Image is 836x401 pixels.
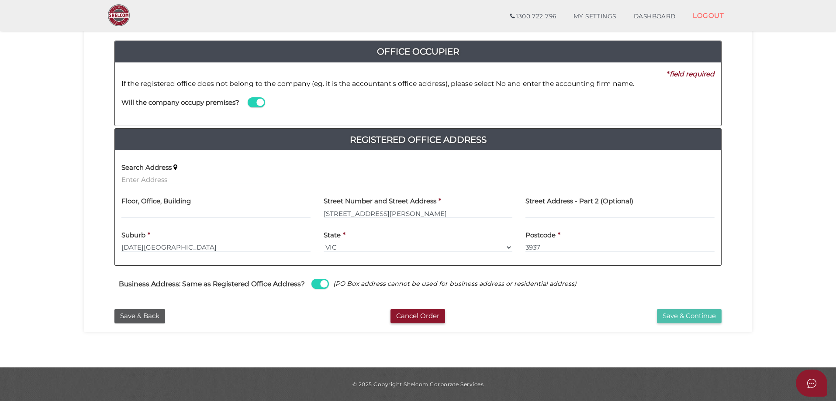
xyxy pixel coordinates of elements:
button: Save & Back [114,309,165,323]
i: Keep typing in your address(including suburb) until it appears [173,164,177,171]
h4: Street Address - Part 2 (Optional) [525,198,633,205]
a: DASHBOARD [625,8,684,25]
p: If the registered office does not belong to the company (eg. it is the accountant's office addres... [121,79,715,89]
input: Postcode must be exactly 4 digits [525,243,715,252]
a: LOGOUT [684,7,732,24]
button: Save & Continue [657,309,722,323]
h4: Street Number and Street Address [324,198,436,205]
input: Enter Address [324,209,513,218]
a: 1300 722 796 [501,8,565,25]
button: Open asap [796,370,827,397]
button: Cancel Order [390,309,445,323]
h4: Search Address [121,164,172,171]
div: © 2025 Copyright Shelcom Corporate Services [90,380,746,388]
a: MY SETTINGS [565,8,625,25]
h4: Will the company occupy premises? [121,99,239,106]
h4: Office Occupier [115,45,721,58]
h4: Floor, Office, Building [121,198,191,205]
i: field required [670,70,715,78]
h4: State [324,232,341,239]
input: Enter Address [121,175,425,185]
h4: : Same as Registered Office Address? [119,280,305,288]
u: Business Address [119,280,179,288]
i: (PO Box address cannot be used for business address or residential address) [333,280,577,288]
a: Registered Office Address [115,133,721,147]
h4: Suburb [121,232,145,239]
h4: Postcode [525,232,556,239]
